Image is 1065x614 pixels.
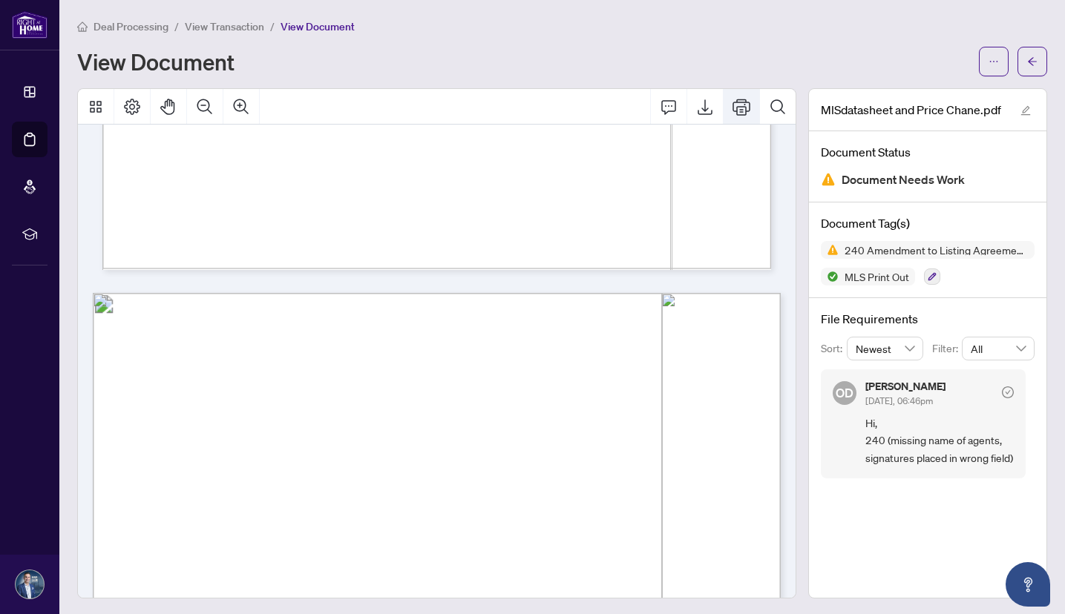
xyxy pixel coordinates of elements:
span: Hi, 240 (missing name of agents, signatures placed in wrong field) [865,415,1014,466]
span: [DATE], 06:46pm [865,395,933,406]
h1: View Document [77,50,235,73]
h4: File Requirements [821,310,1035,328]
span: arrow-left [1027,56,1038,67]
span: home [77,22,88,32]
p: Filter: [932,340,962,357]
li: / [270,18,275,35]
span: MLS Print Out [839,271,915,282]
img: Status Icon [821,268,839,285]
h4: Document Tag(s) [821,214,1035,232]
h5: [PERSON_NAME] [865,381,946,392]
span: edit [1020,105,1031,116]
span: Deal Processing [94,20,168,33]
button: Open asap [1006,562,1050,607]
span: OD [836,383,853,403]
span: Document Needs Work [842,170,965,190]
img: logo [12,11,47,39]
span: View Document [281,20,355,33]
li: / [174,18,179,35]
img: Document Status [821,172,836,187]
span: Newest [856,337,915,360]
span: MlSdatasheet and Price Chane.pdf [821,101,1001,119]
span: check-circle [1002,386,1014,398]
p: Sort: [821,340,847,357]
span: All [971,337,1026,360]
span: View Transaction [185,20,264,33]
h4: Document Status [821,143,1035,161]
img: Profile Icon [16,570,44,598]
span: 240 Amendment to Listing Agreement - Authority to Offer for Sale Price Change/Extension/Amendment(s) [839,245,1035,255]
span: ellipsis [989,56,999,67]
img: Status Icon [821,241,839,259]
